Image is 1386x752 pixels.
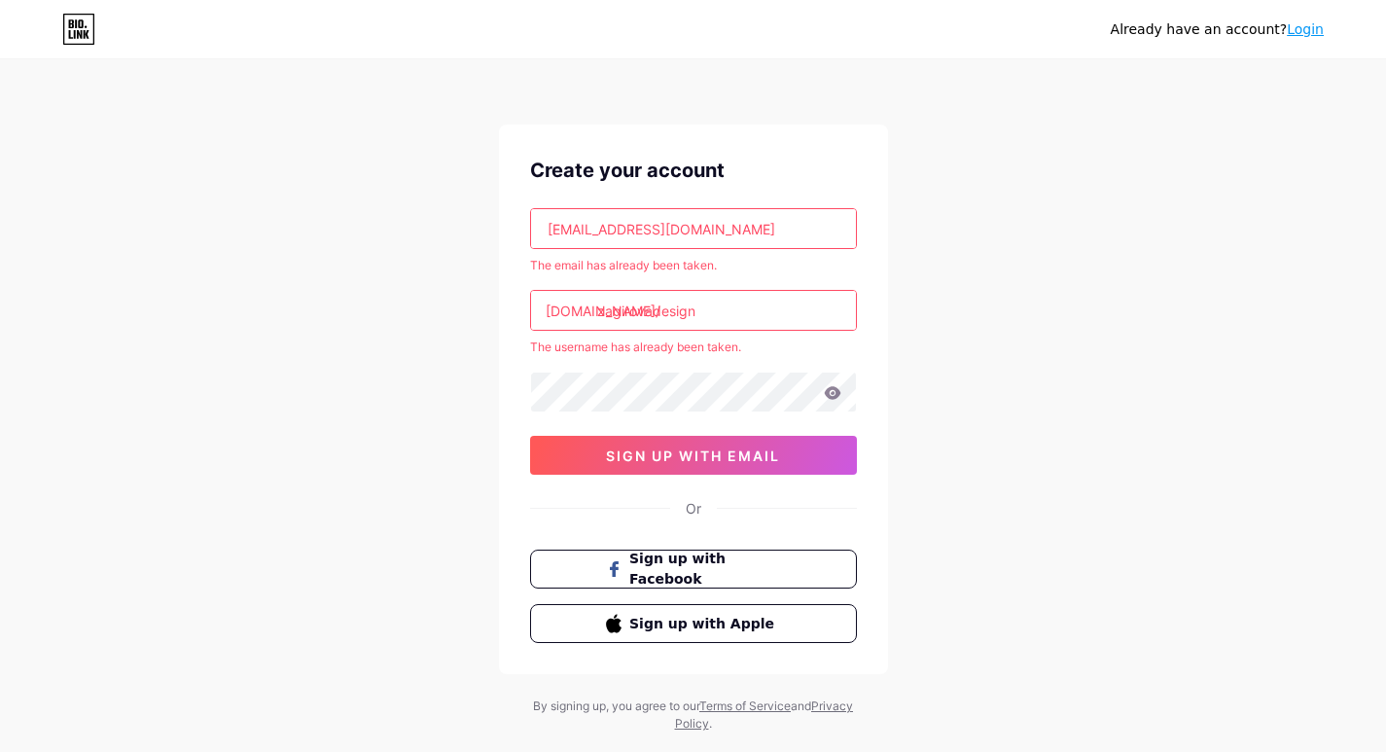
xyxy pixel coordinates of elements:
div: Or [686,498,701,519]
a: Login [1287,21,1324,37]
button: Sign up with Facebook [530,550,857,589]
input: username [531,291,856,330]
button: sign up with email [530,436,857,475]
div: Create your account [530,156,857,185]
div: By signing up, you agree to our and . [528,698,859,733]
a: Terms of Service [699,698,791,713]
span: Sign up with Facebook [629,549,780,590]
button: Sign up with Apple [530,604,857,643]
span: sign up with email [606,448,780,464]
div: The email has already been taken. [530,257,857,274]
div: [DOMAIN_NAME]/ [546,301,660,321]
span: Sign up with Apple [629,614,780,634]
div: Already have an account? [1111,19,1324,40]
input: Email [531,209,856,248]
div: The username has already been taken. [530,339,857,356]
